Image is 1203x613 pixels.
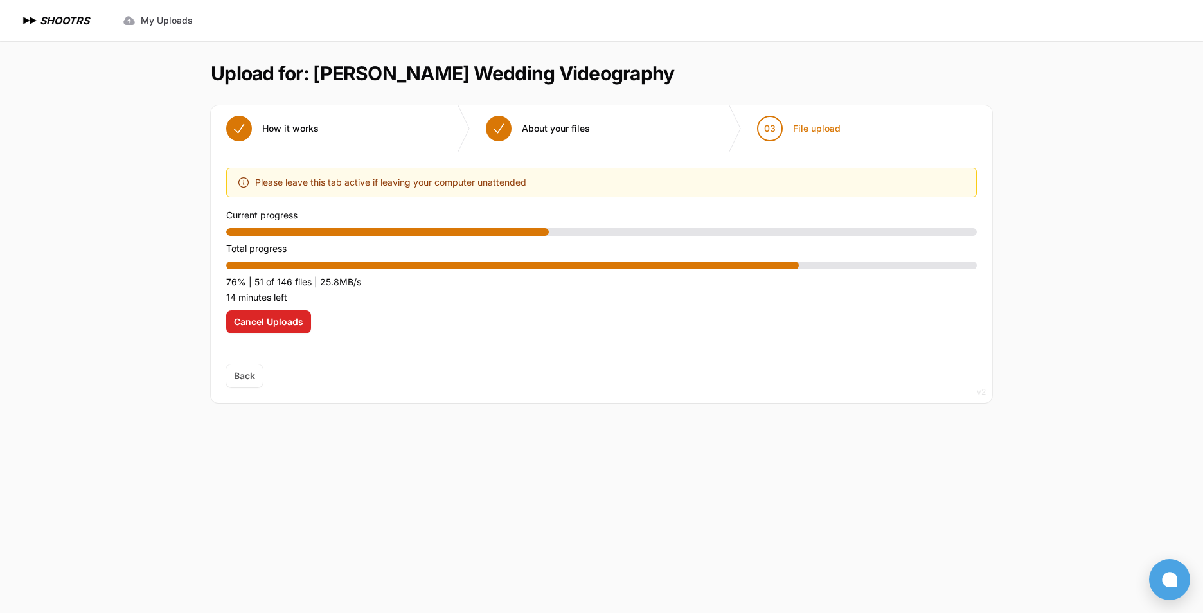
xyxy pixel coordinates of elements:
div: v2 [977,384,986,400]
button: How it works [211,105,334,152]
p: Current progress [226,208,977,223]
button: About your files [470,105,605,152]
h1: Upload for: [PERSON_NAME] Wedding Videography [211,62,674,85]
span: File upload [793,122,841,135]
span: How it works [262,122,319,135]
span: My Uploads [141,14,193,27]
span: Cancel Uploads [234,315,303,328]
h1: SHOOTRS [40,13,89,28]
a: SHOOTRS SHOOTRS [21,13,89,28]
span: 03 [764,122,776,135]
span: Please leave this tab active if leaving your computer unattended [255,175,526,190]
p: Total progress [226,241,977,256]
p: 14 minutes left [226,290,977,305]
button: Open chat window [1149,559,1190,600]
button: 03 File upload [742,105,856,152]
button: Cancel Uploads [226,310,311,333]
img: SHOOTRS [21,13,40,28]
p: 76% | 51 of 146 files | 25.8MB/s [226,274,977,290]
a: My Uploads [115,9,201,32]
span: About your files [522,122,590,135]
